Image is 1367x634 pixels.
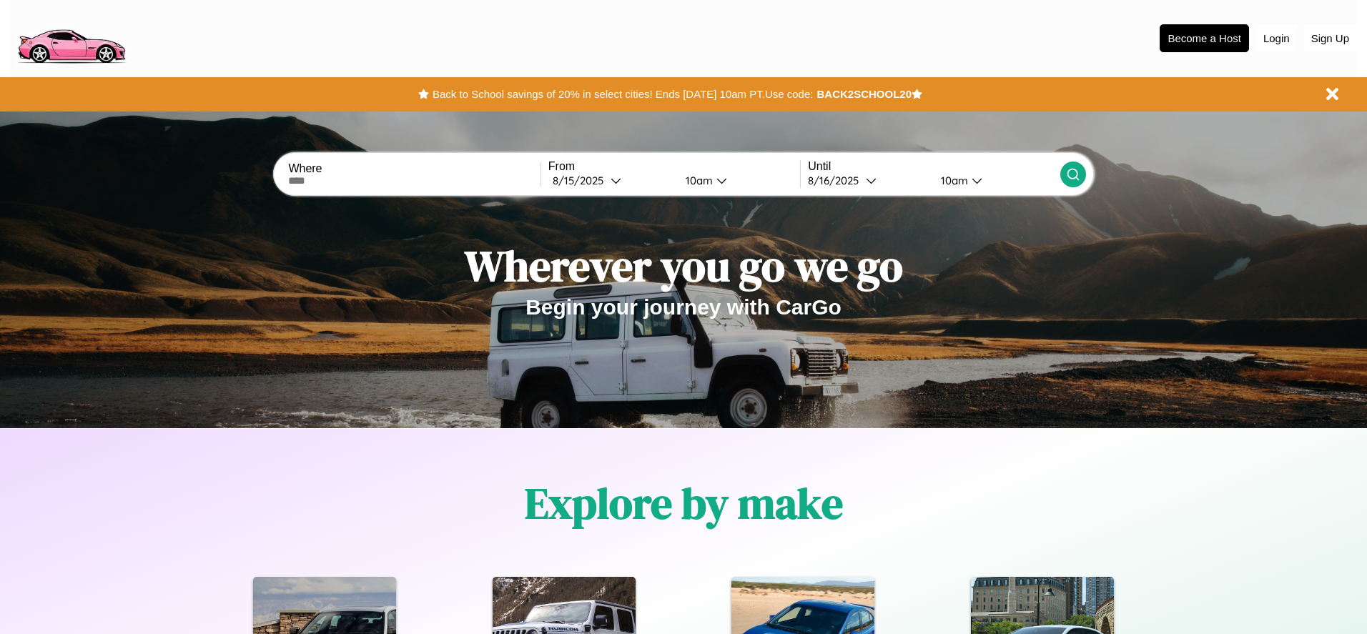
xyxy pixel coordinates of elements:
b: BACK2SCHOOL20 [816,88,912,100]
button: Sign Up [1304,25,1356,51]
h1: Explore by make [525,474,843,533]
div: 10am [678,174,716,187]
button: 10am [929,173,1060,188]
button: 8/15/2025 [548,173,674,188]
div: 8 / 15 / 2025 [553,174,611,187]
button: Login [1256,25,1297,51]
img: logo [11,7,132,67]
label: Until [808,160,1060,173]
label: Where [288,162,540,175]
div: 8 / 16 / 2025 [808,174,866,187]
button: Back to School savings of 20% in select cities! Ends [DATE] 10am PT.Use code: [429,84,816,104]
div: 10am [934,174,972,187]
button: 10am [674,173,800,188]
button: Become a Host [1160,24,1249,52]
label: From [548,160,800,173]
